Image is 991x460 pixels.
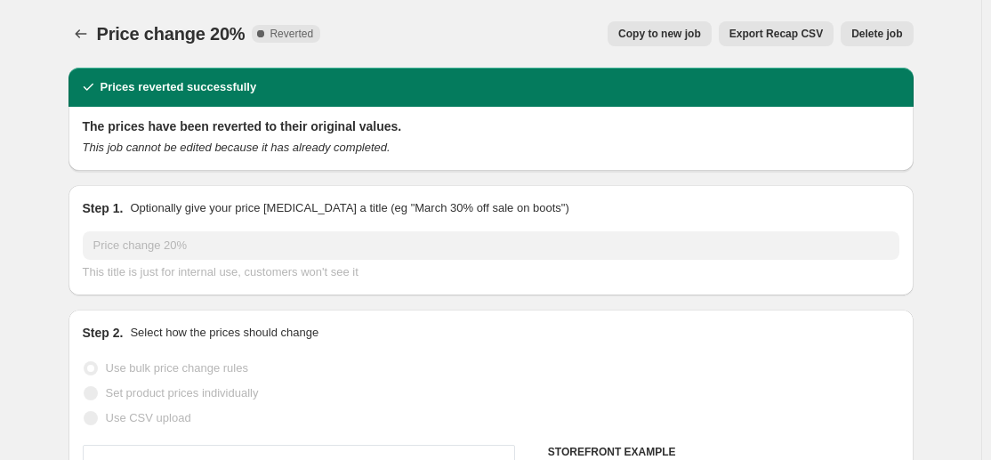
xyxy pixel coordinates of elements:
[106,411,191,424] span: Use CSV upload
[851,27,902,41] span: Delete job
[729,27,823,41] span: Export Recap CSV
[106,386,259,399] span: Set product prices individually
[548,445,899,459] h6: STOREFRONT EXAMPLE
[719,21,834,46] button: Export Recap CSV
[130,199,568,217] p: Optionally give your price [MEDICAL_DATA] a title (eg "March 30% off sale on boots")
[106,361,248,375] span: Use bulk price change rules
[101,78,257,96] h2: Prices reverted successfully
[83,324,124,342] h2: Step 2.
[608,21,712,46] button: Copy to new job
[83,117,899,135] h2: The prices have been reverted to their original values.
[68,21,93,46] button: Price change jobs
[83,265,359,278] span: This title is just for internal use, customers won't see it
[130,324,318,342] p: Select how the prices should change
[83,231,899,260] input: 30% off holiday sale
[83,199,124,217] h2: Step 1.
[841,21,913,46] button: Delete job
[618,27,701,41] span: Copy to new job
[83,141,391,154] i: This job cannot be edited because it has already completed.
[97,24,246,44] span: Price change 20%
[270,27,313,41] span: Reverted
